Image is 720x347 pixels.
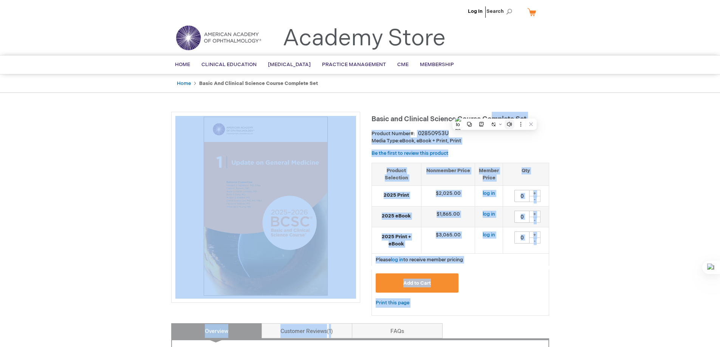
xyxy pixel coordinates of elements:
span: Basic and Clinical Science Course Complete Set [372,115,526,123]
a: log in [391,257,403,263]
input: Qty [514,190,530,202]
a: Home [177,80,191,86]
th: Member Price [475,163,503,185]
a: Be the first to review this product [372,150,448,156]
a: Print this page [376,298,409,308]
td: $3,065.00 [421,227,475,254]
a: Customer Reviews1 [262,323,352,338]
div: - [529,196,540,202]
a: log in [483,190,495,196]
span: Home [175,62,190,68]
strong: 2025 Print + eBook [376,233,417,247]
div: + [529,211,540,217]
a: log in [483,232,495,238]
span: [MEDICAL_DATA] [268,62,311,68]
strong: 2025 eBook [376,213,417,220]
input: Qty [514,231,530,244]
span: Search [486,4,515,19]
a: log in [483,211,495,217]
th: Product Selection [372,163,421,185]
strong: Basic and Clinical Science Course Complete Set [199,80,318,86]
p: eBook, eBook + Print, Print [372,137,549,145]
a: Log In [468,8,483,14]
strong: Media Type: [372,138,399,144]
div: + [529,231,540,238]
strong: Product Number [372,131,415,137]
span: Practice Management [322,62,386,68]
span: Membership [420,62,454,68]
td: $1,865.00 [421,207,475,227]
th: Nonmember Price [421,163,475,185]
div: - [529,217,540,223]
strong: 2025 Print [376,192,417,199]
a: Overview [171,323,262,338]
span: Add to Cart [403,280,431,286]
a: Academy Store [283,25,446,52]
img: Basic and Clinical Science Course Complete Set [175,116,356,296]
a: FAQs [352,323,443,338]
span: 1 [327,328,333,335]
div: - [529,238,540,244]
td: $2,025.00 [421,186,475,207]
div: 02850953U [418,130,449,137]
div: + [529,190,540,196]
span: Clinical Education [201,62,257,68]
span: CME [397,62,409,68]
span: Please to receive member pricing [376,257,463,263]
button: Add to Cart [376,273,459,293]
input: Qty [514,211,530,223]
th: Qty [503,163,549,185]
